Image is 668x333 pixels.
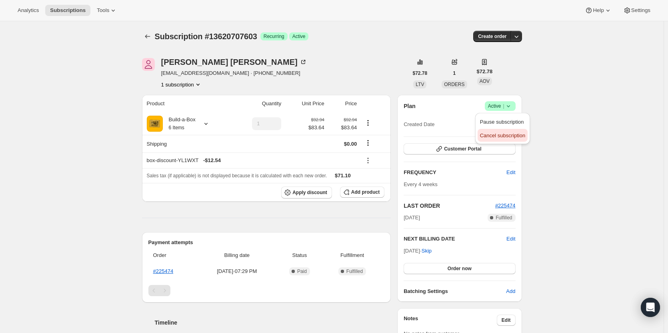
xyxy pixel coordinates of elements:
button: Shipping actions [362,138,374,147]
th: Unit Price [284,95,327,112]
h2: FREQUENCY [404,169,506,177]
span: Elaine Uribe [142,58,155,71]
button: Product actions [362,118,374,127]
span: [DATE] · [404,248,432,254]
span: Billing date [200,251,275,259]
span: Fulfilled [346,268,363,275]
button: Analytics [13,5,44,16]
div: Open Intercom Messenger [641,298,660,317]
span: [DATE] · 07:29 PM [200,267,275,275]
span: Edit [506,169,515,177]
span: Create order [478,33,506,40]
h3: Notes [404,315,497,326]
span: $83.64 [308,124,324,132]
th: Quantity [230,95,284,112]
small: $92.94 [311,117,324,122]
a: #225474 [153,268,174,274]
button: Subscriptions [45,5,90,16]
span: Order now [448,265,472,272]
button: 1 [448,68,461,79]
span: [DATE] [404,214,420,222]
h2: NEXT BILLING DATE [404,235,506,243]
button: Product actions [161,80,202,88]
button: Add product [340,187,384,198]
span: Active [488,102,512,110]
span: ORDERS [444,82,464,87]
h2: Timeline [155,319,391,327]
button: Subscriptions [142,31,153,42]
span: Settings [631,7,650,14]
span: Created Date [404,120,434,128]
div: Build-a-Box [163,116,196,132]
span: $0.00 [344,141,357,147]
span: Edit [502,317,511,323]
th: Shipping [142,135,230,152]
button: Order now [404,263,515,274]
span: Paid [297,268,307,275]
span: $72.78 [413,70,428,76]
span: Skip [422,247,432,255]
button: Create order [473,31,511,42]
th: Order [148,247,197,264]
span: $71.10 [335,173,351,179]
span: | [503,103,504,109]
button: #225474 [495,202,516,210]
span: Apply discount [292,189,327,196]
button: Help [580,5,616,16]
span: [EMAIL_ADDRESS][DOMAIN_NAME] · [PHONE_NUMBER] [161,69,307,77]
small: 6 Items [169,125,184,130]
span: - $12.54 [203,156,221,164]
span: Customer Portal [444,146,481,152]
span: Help [593,7,604,14]
span: Tools [97,7,109,14]
div: box-discount-YL1WXT [147,156,357,164]
button: Skip [417,245,436,257]
span: LTV [416,82,424,87]
span: Every 4 weeks [404,181,438,187]
th: Price [327,95,360,112]
div: [PERSON_NAME] [PERSON_NAME] [161,58,307,66]
span: Subscriptions [50,7,86,14]
button: Edit [497,315,516,326]
span: $72.78 [477,68,493,76]
button: Pause subscription [478,115,528,128]
span: $83.64 [329,124,357,132]
button: Add [501,285,520,298]
nav: Pagination [148,285,385,296]
th: Product [142,95,230,112]
span: Subscription #13620707603 [155,32,257,41]
button: Settings [618,5,655,16]
span: Active [292,33,306,40]
img: product img [147,116,163,132]
button: $72.78 [408,68,432,79]
span: Add [506,287,515,295]
span: Cancel subscription [480,132,525,138]
span: Fulfilled [496,215,512,221]
span: Status [279,251,320,259]
a: #225474 [495,203,516,209]
button: Edit [502,166,520,179]
span: Analytics [18,7,39,14]
button: Customer Portal [404,143,515,154]
button: Tools [92,5,122,16]
span: Pause subscription [480,119,524,125]
span: Add product [351,189,380,195]
button: Cancel subscription [478,129,528,142]
h2: Plan [404,102,416,110]
span: 1 [453,70,456,76]
h6: Batching Settings [404,287,506,295]
button: Apply discount [281,187,332,199]
span: AOV [480,78,490,84]
span: Sales tax (if applicable) is not displayed because it is calculated with each new order. [147,173,327,179]
span: Fulfillment [325,251,380,259]
h2: Payment attempts [148,239,385,247]
button: Edit [506,235,515,243]
h2: LAST ORDER [404,202,495,210]
span: Recurring [264,33,284,40]
small: $92.94 [344,117,357,122]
